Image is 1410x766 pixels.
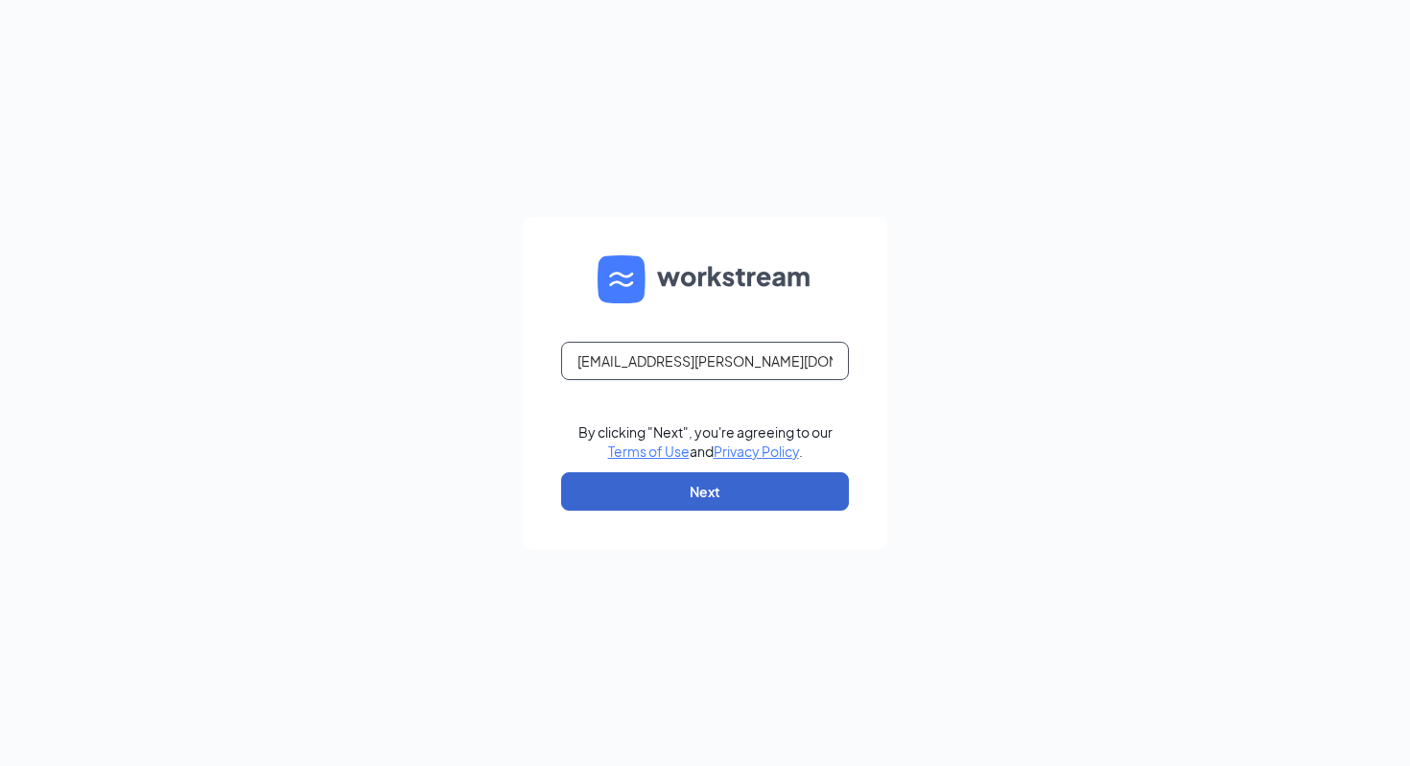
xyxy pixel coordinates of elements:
[578,422,833,461] div: By clicking "Next", you're agreeing to our and .
[714,443,799,460] a: Privacy Policy
[561,342,849,380] input: Email
[561,472,849,511] button: Next
[608,443,690,460] a: Terms of Use
[598,255,812,303] img: WS logo and Workstream text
